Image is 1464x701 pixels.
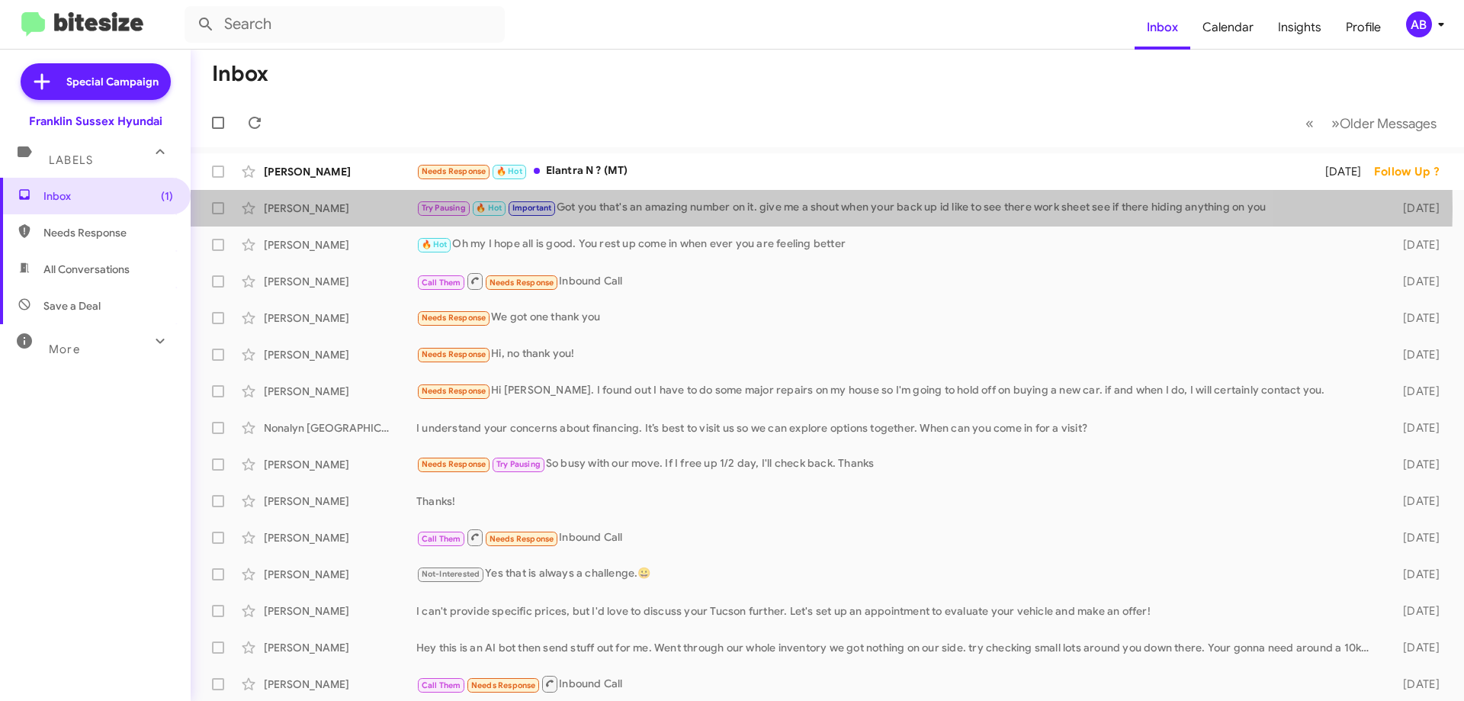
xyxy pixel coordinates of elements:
span: 🔥 Hot [476,203,502,213]
div: Inbound Call [416,674,1379,693]
div: [PERSON_NAME] [264,347,416,362]
span: Try Pausing [496,459,541,469]
div: [PERSON_NAME] [264,530,416,545]
span: Important [512,203,552,213]
span: Needs Response [422,313,486,323]
div: We got one thank you [416,309,1379,326]
div: Hi [PERSON_NAME]. I found out I have to do some major repairs on my house so I'm going to hold of... [416,382,1379,400]
span: Needs Response [43,225,173,240]
span: Older Messages [1340,115,1437,132]
div: AB [1406,11,1432,37]
div: [DATE] [1379,310,1452,326]
div: [DATE] [1379,567,1452,582]
span: Needs Response [422,166,486,176]
a: Calendar [1190,5,1266,50]
span: Call Them [422,534,461,544]
div: [DATE] [1379,640,1452,655]
div: [DATE] [1379,347,1452,362]
div: [DATE] [1379,530,1452,545]
div: Got you that's an amazing number on it. give me a shout when your back up id like to see there wo... [416,199,1379,217]
div: [PERSON_NAME] [264,274,416,289]
span: Call Them [422,278,461,288]
div: [PERSON_NAME] [264,603,416,619]
span: Needs Response [422,459,486,469]
div: Franklin Sussex Hyundai [29,114,162,129]
div: [PERSON_NAME] [264,310,416,326]
span: Needs Response [490,534,554,544]
div: [DATE] [1379,274,1452,289]
div: Inbound Call [416,528,1379,547]
div: Hi, no thank you! [416,346,1379,363]
span: Needs Response [471,680,536,690]
button: Previous [1296,108,1323,139]
div: [PERSON_NAME] [264,677,416,692]
a: Profile [1334,5,1393,50]
div: [PERSON_NAME] [264,494,416,509]
div: So busy with our move. If I free up 1/2 day, I'll check back. Thanks [416,455,1379,473]
span: » [1331,114,1340,133]
div: [DATE] [1379,384,1452,399]
span: Labels [49,153,93,167]
span: Needs Response [422,386,486,396]
span: 🔥 Hot [496,166,522,176]
div: [DATE] [1379,420,1452,436]
div: Thanks! [416,494,1379,509]
div: [PERSON_NAME] [264,384,416,399]
span: (1) [161,188,173,204]
div: Oh my I hope all is good. You rest up come in when ever you are feeling better [416,236,1379,253]
div: [DATE] [1305,164,1374,179]
span: Not-Interested [422,569,480,579]
div: Nonalyn [GEOGRAPHIC_DATA] [264,420,416,436]
div: Follow Up ? [1374,164,1452,179]
a: Insights [1266,5,1334,50]
div: [PERSON_NAME] [264,457,416,472]
div: [DATE] [1379,677,1452,692]
span: All Conversations [43,262,130,277]
button: Next [1322,108,1446,139]
span: More [49,342,80,356]
span: Needs Response [490,278,554,288]
nav: Page navigation example [1297,108,1446,139]
div: [DATE] [1379,201,1452,216]
div: [PERSON_NAME] [264,567,416,582]
div: Elantra N ? (MT) [416,162,1305,180]
div: [DATE] [1379,457,1452,472]
input: Search [185,6,505,43]
div: Hey this is an AI bot then send stuff out for me. Went through our whole inventory we got nothing... [416,640,1379,655]
div: [PERSON_NAME] [264,237,416,252]
span: Try Pausing [422,203,466,213]
button: AB [1393,11,1447,37]
div: [PERSON_NAME] [264,201,416,216]
div: [DATE] [1379,237,1452,252]
div: [DATE] [1379,494,1452,509]
span: Call Them [422,680,461,690]
span: 🔥 Hot [422,240,448,249]
div: I understand your concerns about financing. It’s best to visit us so we can explore options toget... [416,420,1379,436]
span: Inbox [43,188,173,204]
span: Save a Deal [43,298,101,314]
span: « [1305,114,1314,133]
h1: Inbox [212,62,268,86]
div: Yes that is always a challenge.😀 [416,565,1379,583]
div: [PERSON_NAME] [264,640,416,655]
span: Special Campaign [66,74,159,89]
a: Special Campaign [21,63,171,100]
a: Inbox [1135,5,1190,50]
div: [PERSON_NAME] [264,164,416,179]
div: I can't provide specific prices, but I'd love to discuss your Tucson further. Let's set up an app... [416,603,1379,619]
div: Inbound Call [416,272,1379,291]
span: Needs Response [422,349,486,359]
div: [DATE] [1379,603,1452,619]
